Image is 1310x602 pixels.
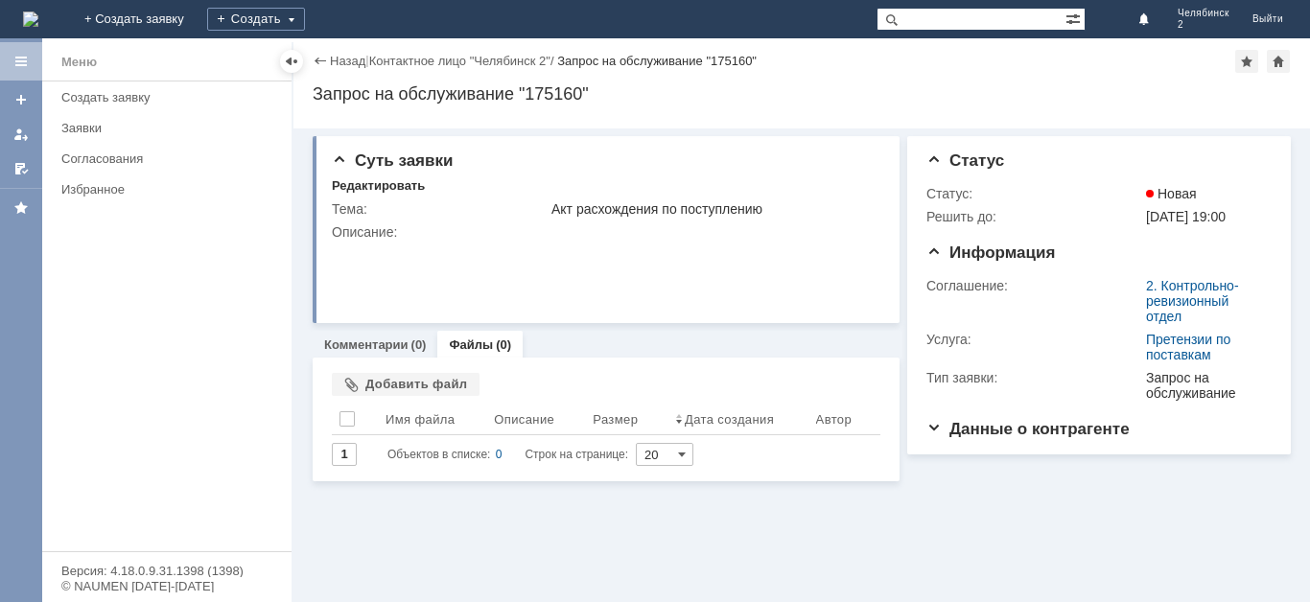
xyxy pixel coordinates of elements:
span: [DATE] 19:00 [1146,209,1226,224]
div: Услуга: [926,332,1142,347]
a: Мои заявки [6,119,36,150]
div: Редактировать [332,178,425,194]
span: Новая [1146,186,1197,201]
a: Создать заявку [6,84,36,115]
div: 0 [496,443,503,466]
div: (0) [496,337,511,352]
span: Статус [926,151,1004,170]
div: © NAUMEN [DATE]-[DATE] [61,580,272,592]
th: Размер [585,404,667,435]
div: Запрос на обслуживание [1146,370,1264,401]
span: Информация [926,243,1055,262]
span: Челябинск [1178,8,1229,19]
div: Версия: 4.18.0.9.31.1398 (1398) [61,565,272,577]
a: 2. Контрольно-ревизионный отдел [1146,278,1239,324]
div: Акт расхождения по поступлению [551,201,875,217]
div: Заявки [61,121,280,135]
div: Решить до: [926,209,1142,224]
i: Строк на странице: [387,443,628,466]
span: Расширенный поиск [1065,9,1085,27]
span: Объектов в списке: [387,448,490,461]
img: logo [23,12,38,27]
div: Запрос на обслуживание "175160" [557,54,757,68]
a: Файлы [449,337,493,352]
div: | [365,53,368,67]
div: Добавить в избранное [1235,50,1258,73]
a: Согласования [54,144,288,174]
div: Запрос на обслуживание "175160" [313,84,1291,104]
div: Сделать домашней страницей [1267,50,1290,73]
div: Описание: [332,224,878,240]
div: Соглашение: [926,278,1142,293]
a: Комментарии [324,337,409,352]
a: Заявки [54,113,288,143]
span: Данные о контрагенте [926,420,1130,438]
div: Меню [61,51,97,74]
div: Имя файла [386,412,455,427]
div: Создать заявку [61,90,280,104]
div: (0) [411,337,427,352]
div: / [369,54,558,68]
div: Статус: [926,186,1142,201]
span: 2 [1178,19,1229,31]
a: Создать заявку [54,82,288,112]
div: Дата создания [685,412,774,427]
a: Контактное лицо "Челябинск 2" [369,54,550,68]
div: Скрыть меню [280,50,303,73]
div: Тема: [332,201,548,217]
div: Избранное [61,182,259,197]
div: Тип заявки: [926,370,1142,385]
a: Назад [330,54,365,68]
a: Мои согласования [6,153,36,184]
div: Описание [494,412,554,427]
a: Претензии по поставкам [1146,332,1230,362]
th: Имя файла [378,404,486,435]
a: Перейти на домашнюю страницу [23,12,38,27]
div: Согласования [61,151,280,166]
div: Создать [207,8,305,31]
div: Размер [593,412,638,427]
div: Автор [816,412,853,427]
th: Автор [808,404,880,435]
th: Дата создания [667,404,808,435]
span: Суть заявки [332,151,453,170]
